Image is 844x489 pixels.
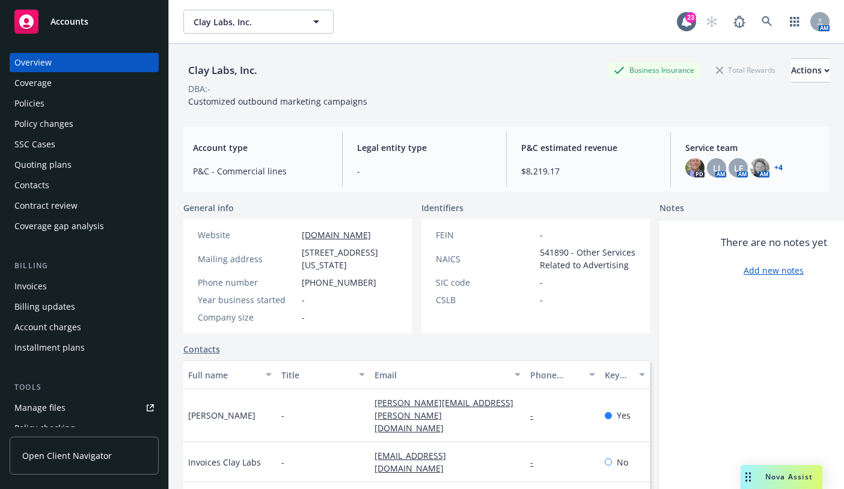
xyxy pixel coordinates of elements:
button: Actions [791,58,830,82]
span: There are no notes yet [721,235,827,250]
span: - [357,165,492,177]
span: - [302,294,305,306]
a: Billing updates [10,297,159,316]
button: Full name [183,360,277,389]
div: CSLB [436,294,535,306]
span: Customized outbound marketing campaigns [188,96,367,107]
div: Coverage gap analysis [14,217,104,236]
div: Account charges [14,318,81,337]
div: Actions [791,59,830,82]
div: Clay Labs, Inc. [183,63,262,78]
a: Policy changes [10,114,159,134]
a: Installment plans [10,338,159,357]
div: Drag to move [741,465,756,489]
span: Service team [685,141,820,154]
span: Account type [193,141,328,154]
span: Nova Assist [765,472,813,482]
img: photo [685,158,705,177]
div: Invoices [14,277,47,296]
div: Phone number [198,276,297,289]
span: Clay Labs, Inc. [194,16,298,28]
a: Report a Bug [727,10,751,34]
a: Contract review [10,196,159,215]
a: Coverage gap analysis [10,217,159,236]
span: [PERSON_NAME] [188,409,255,422]
span: - [281,456,284,469]
a: - [530,457,543,468]
a: [DOMAIN_NAME] [302,229,371,241]
div: Title [281,369,352,381]
span: - [302,311,305,324]
span: General info [183,201,234,214]
div: Billing [10,260,159,272]
a: Coverage [10,73,159,93]
a: Search [755,10,779,34]
a: Manage files [10,398,159,417]
a: [EMAIL_ADDRESS][DOMAIN_NAME] [375,450,453,474]
div: Quoting plans [14,155,72,174]
div: Company size [198,311,297,324]
span: - [540,276,543,289]
div: Policy checking [14,419,75,438]
div: Phone number [530,369,582,381]
button: Email [370,360,525,389]
span: Open Client Navigator [22,449,112,462]
span: Yes [617,409,631,422]
div: Key contact [605,369,632,381]
div: SIC code [436,276,535,289]
span: [PHONE_NUMBER] [302,276,376,289]
div: Policies [14,94,44,113]
a: Overview [10,53,159,72]
div: Policy changes [14,114,73,134]
button: Key contact [600,360,650,389]
div: SSC Cases [14,135,55,154]
a: Start snowing [700,10,724,34]
span: LF [734,162,743,174]
div: Total Rewards [710,63,781,78]
div: Coverage [14,73,52,93]
span: 541890 - Other Services Related to Advertising [540,246,635,271]
div: Email [375,369,507,381]
span: - [281,409,284,422]
div: Website [198,229,297,241]
button: Title [277,360,370,389]
span: Legal entity type [357,141,492,154]
span: LI [713,162,720,174]
a: SSC Cases [10,135,159,154]
button: Nova Assist [741,465,822,489]
div: DBA: - [188,82,210,95]
span: Invoices Clay Labs [188,456,261,469]
a: Add new notes [744,264,804,277]
div: NAICS [436,253,535,265]
a: Policy checking [10,419,159,438]
div: Tools [10,381,159,393]
img: photo [750,158,769,177]
span: P&C - Commercial lines [193,165,328,177]
a: Policies [10,94,159,113]
button: Phone number [525,360,600,389]
div: Year business started [198,294,297,306]
span: [STREET_ADDRESS][US_STATE] [302,246,397,271]
div: Business Insurance [608,63,700,78]
div: FEIN [436,229,535,241]
span: Identifiers [421,201,463,214]
a: Accounts [10,5,159,38]
div: Contacts [14,176,49,195]
span: P&C estimated revenue [521,141,656,154]
button: Clay Labs, Inc. [183,10,334,34]
span: - [540,294,543,306]
a: Invoices [10,277,159,296]
span: No [617,456,628,469]
span: Accounts [50,17,88,26]
a: Contacts [183,343,220,355]
div: Full name [188,369,258,381]
a: +4 [774,164,783,171]
div: Billing updates [14,297,75,316]
a: Quoting plans [10,155,159,174]
div: Contract review [14,196,78,215]
span: - [540,229,543,241]
div: Mailing address [198,253,297,265]
a: Switch app [783,10,807,34]
a: Account charges [10,318,159,337]
div: Manage files [14,398,66,417]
